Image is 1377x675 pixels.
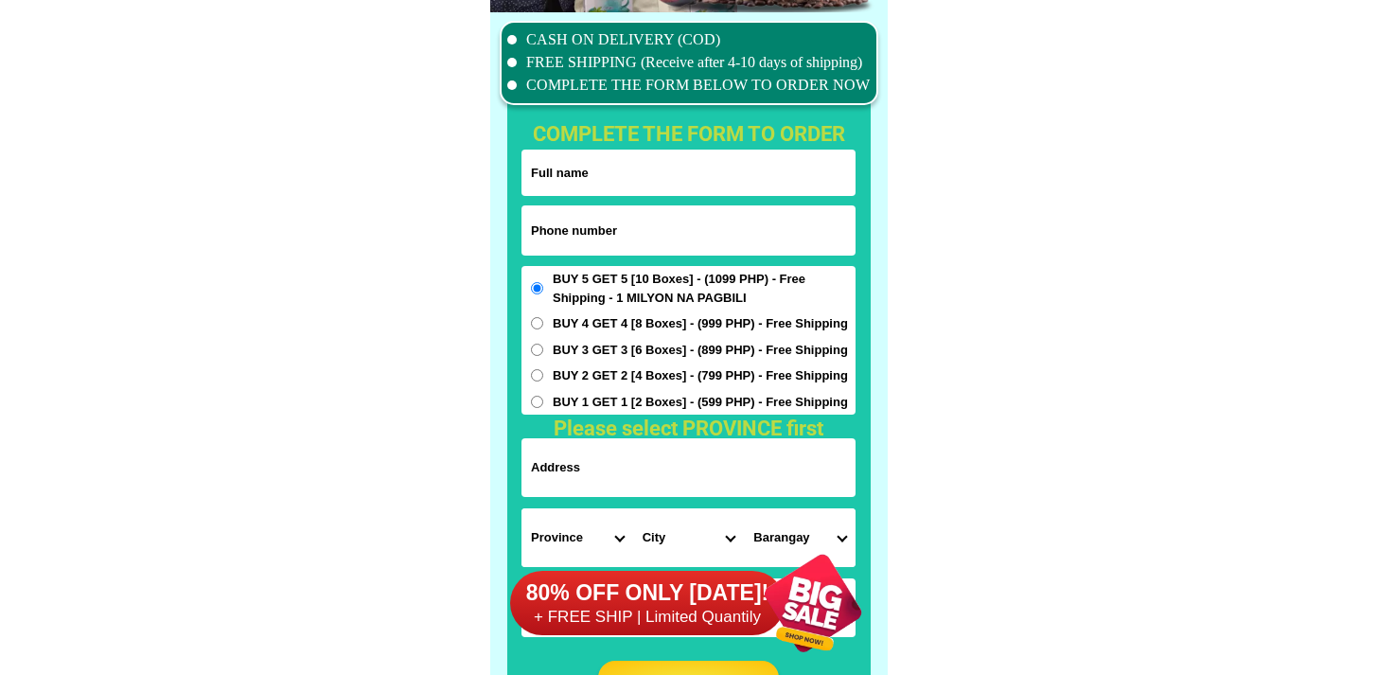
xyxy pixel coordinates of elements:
[521,150,856,196] input: Input full_name
[507,74,871,97] li: COMPLETE THE FORM BELOW TO ORDER NOW
[531,317,543,329] input: BUY 4 GET 4 [8 Boxes] - (999 PHP) - Free Shipping
[507,28,871,51] li: CASH ON DELIVERY (COD)
[553,341,848,360] span: BUY 3 GET 3 [6 Boxes] - (899 PHP) - Free Shipping
[553,393,848,412] span: BUY 1 GET 1 [2 Boxes] - (599 PHP) - Free Shipping
[531,344,543,356] input: BUY 3 GET 3 [6 Boxes] - (899 PHP) - Free Shipping
[510,607,785,628] h6: + FREE SHIP | Limited Quantily
[508,118,869,150] h1: complete the form to order
[744,508,856,567] select: Select commune
[507,51,871,74] li: FREE SHIPPING (Receive after 4-10 days of shipping)
[531,282,543,294] input: BUY 5 GET 5 [10 Boxes] - (1099 PHP) - Free Shipping - 1 MILYON NA PAGBILI
[531,369,543,382] input: BUY 2 GET 2 [4 Boxes] - (799 PHP) - Free Shipping
[521,205,856,256] input: Input phone_number
[553,314,848,333] span: BUY 4 GET 4 [8 Boxes] - (999 PHP) - Free Shipping
[633,508,745,567] select: Select district
[553,270,856,307] span: BUY 5 GET 5 [10 Boxes] - (1099 PHP) - Free Shipping - 1 MILYON NA PAGBILI
[510,579,785,608] h6: 80% OFF ONLY [DATE]!
[553,366,848,385] span: BUY 2 GET 2 [4 Boxes] - (799 PHP) - Free Shipping
[508,413,868,444] h1: Please select PROVINCE first
[521,508,633,567] select: Select province
[521,438,856,497] input: Input address
[531,396,543,408] input: BUY 1 GET 1 [2 Boxes] - (599 PHP) - Free Shipping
